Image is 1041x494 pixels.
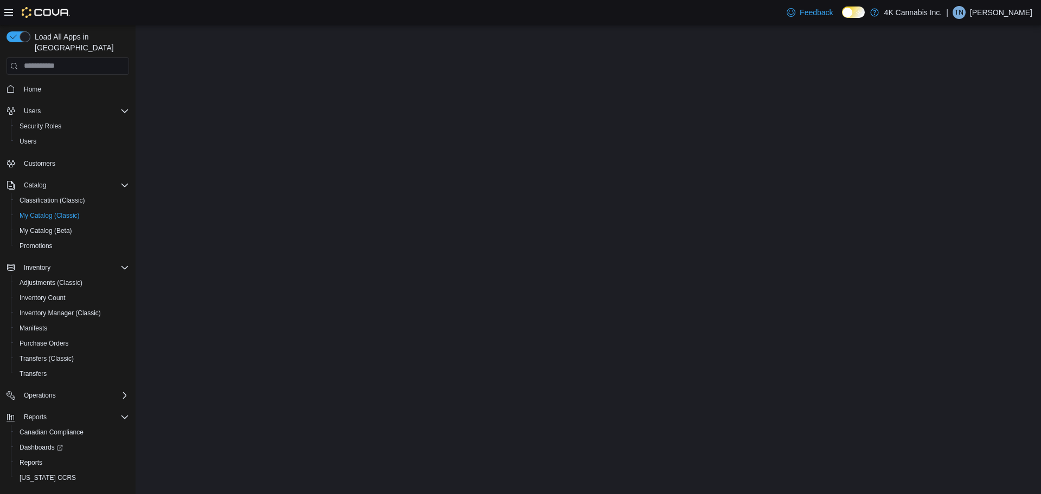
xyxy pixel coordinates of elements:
[11,366,133,381] button: Transfers
[15,367,129,380] span: Transfers
[20,261,129,274] span: Inventory
[20,389,129,402] span: Operations
[15,224,129,237] span: My Catalog (Beta)
[15,337,73,350] a: Purchase Orders
[15,426,129,439] span: Canadian Compliance
[11,119,133,134] button: Security Roles
[20,443,63,452] span: Dashboards
[20,179,50,192] button: Catalog
[15,239,57,252] a: Promotions
[15,209,84,222] a: My Catalog (Classic)
[11,440,133,455] a: Dashboards
[20,157,129,170] span: Customers
[11,223,133,238] button: My Catalog (Beta)
[2,103,133,119] button: Users
[946,6,948,19] p: |
[20,309,101,317] span: Inventory Manager (Classic)
[20,157,60,170] a: Customers
[15,456,47,469] a: Reports
[20,196,85,205] span: Classification (Classic)
[15,120,66,133] a: Security Roles
[15,322,52,335] a: Manifests
[20,369,47,378] span: Transfers
[953,6,966,19] div: Tomas Nunez
[15,209,129,222] span: My Catalog (Classic)
[11,290,133,305] button: Inventory Count
[842,6,865,18] input: Dark Mode
[20,278,82,287] span: Adjustments (Classic)
[2,155,133,171] button: Customers
[2,260,133,275] button: Inventory
[15,276,87,289] a: Adjustments (Classic)
[2,81,133,97] button: Home
[15,135,129,148] span: Users
[11,321,133,336] button: Manifests
[15,352,129,365] span: Transfers (Classic)
[11,470,133,485] button: [US_STATE] CCRS
[11,238,133,253] button: Promotions
[15,135,41,148] a: Users
[11,208,133,223] button: My Catalog (Classic)
[15,337,129,350] span: Purchase Orders
[22,7,70,18] img: Cova
[11,425,133,440] button: Canadian Compliance
[20,179,129,192] span: Catalog
[24,391,56,400] span: Operations
[15,239,129,252] span: Promotions
[24,85,41,94] span: Home
[970,6,1032,19] p: [PERSON_NAME]
[20,137,36,146] span: Users
[11,455,133,470] button: Reports
[800,7,833,18] span: Feedback
[2,178,133,193] button: Catalog
[20,411,129,424] span: Reports
[20,473,76,482] span: [US_STATE] CCRS
[884,6,942,19] p: 4K Cannabis Inc.
[20,82,129,96] span: Home
[24,159,55,168] span: Customers
[15,120,129,133] span: Security Roles
[782,2,837,23] a: Feedback
[15,322,129,335] span: Manifests
[30,31,129,53] span: Load All Apps in [GEOGRAPHIC_DATA]
[20,105,45,118] button: Users
[15,291,129,304] span: Inventory Count
[24,413,47,421] span: Reports
[20,211,80,220] span: My Catalog (Classic)
[15,471,129,484] span: Washington CCRS
[15,456,129,469] span: Reports
[20,122,61,131] span: Security Roles
[15,441,129,454] span: Dashboards
[20,294,66,302] span: Inventory Count
[15,426,88,439] a: Canadian Compliance
[15,367,51,380] a: Transfers
[20,324,47,333] span: Manifests
[24,181,46,190] span: Catalog
[2,409,133,425] button: Reports
[15,471,80,484] a: [US_STATE] CCRS
[20,458,42,467] span: Reports
[24,107,41,115] span: Users
[24,263,50,272] span: Inventory
[15,352,78,365] a: Transfers (Classic)
[955,6,963,19] span: TN
[11,305,133,321] button: Inventory Manager (Classic)
[20,339,69,348] span: Purchase Orders
[15,307,105,320] a: Inventory Manager (Classic)
[11,351,133,366] button: Transfers (Classic)
[11,193,133,208] button: Classification (Classic)
[20,411,51,424] button: Reports
[15,276,129,289] span: Adjustments (Classic)
[15,441,67,454] a: Dashboards
[2,388,133,403] button: Operations
[11,275,133,290] button: Adjustments (Classic)
[15,194,129,207] span: Classification (Classic)
[15,194,89,207] a: Classification (Classic)
[20,105,129,118] span: Users
[15,291,70,304] a: Inventory Count
[20,83,46,96] a: Home
[20,389,60,402] button: Operations
[11,134,133,149] button: Users
[20,226,72,235] span: My Catalog (Beta)
[11,336,133,351] button: Purchase Orders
